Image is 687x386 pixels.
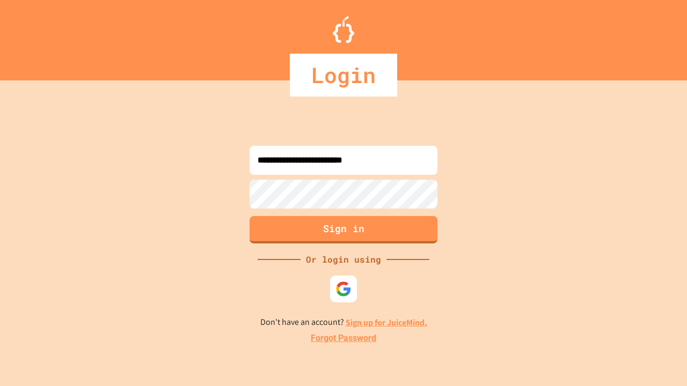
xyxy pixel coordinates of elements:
a: Forgot Password [311,332,376,345]
iframe: chat widget [642,343,676,375]
img: Logo.svg [333,16,354,43]
div: Or login using [301,253,386,266]
div: Login [290,54,397,96]
p: Don't have an account? [260,316,427,329]
a: Sign up for JuiceMind. [346,317,427,328]
button: Sign in [250,216,437,243]
img: google-icon.svg [335,281,352,297]
iframe: chat widget [598,296,676,342]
